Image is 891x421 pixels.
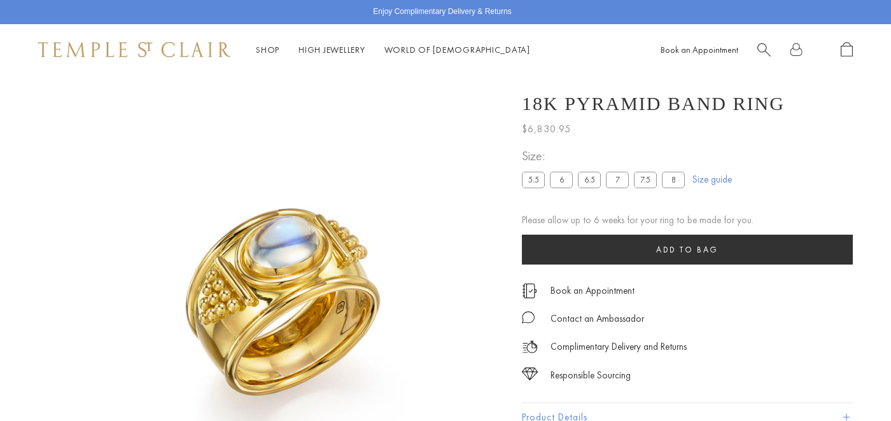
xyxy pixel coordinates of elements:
img: icon_appointment.svg [522,284,537,298]
a: ShopShop [256,44,279,55]
label: 6 [550,172,573,188]
div: Responsible Sourcing [551,368,631,383]
div: Contact an Ambassador [551,311,644,327]
a: Size guide [692,173,732,186]
label: 5.5 [522,172,545,188]
a: Book an Appointment [661,44,738,55]
a: World of [DEMOGRAPHIC_DATA]World of [DEMOGRAPHIC_DATA] [384,44,530,55]
img: icon_delivery.svg [522,339,538,355]
a: Book an Appointment [551,284,635,298]
label: 6.5 [578,172,601,188]
div: Please allow up to 6 weeks for your ring to be made for you. [522,212,853,228]
label: 8 [662,172,685,188]
img: Temple St. Clair [38,42,230,57]
a: Open Shopping Bag [841,42,853,58]
span: Size: [522,146,690,167]
h1: 18K Pyramid Band Ring [522,93,785,114]
img: MessageIcon-01_2.svg [522,311,535,324]
a: Search [757,42,771,58]
nav: Main navigation [256,42,530,58]
button: Add to bag [522,235,853,265]
p: Complimentary Delivery and Returns [551,339,687,355]
label: 7 [606,172,629,188]
span: $6,830.95 [522,121,571,137]
label: 7.5 [634,172,657,188]
a: High JewelleryHigh Jewellery [298,44,365,55]
img: icon_sourcing.svg [522,368,538,380]
p: Enjoy Complimentary Delivery & Returns [373,6,511,18]
span: Add to bag [656,244,719,255]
